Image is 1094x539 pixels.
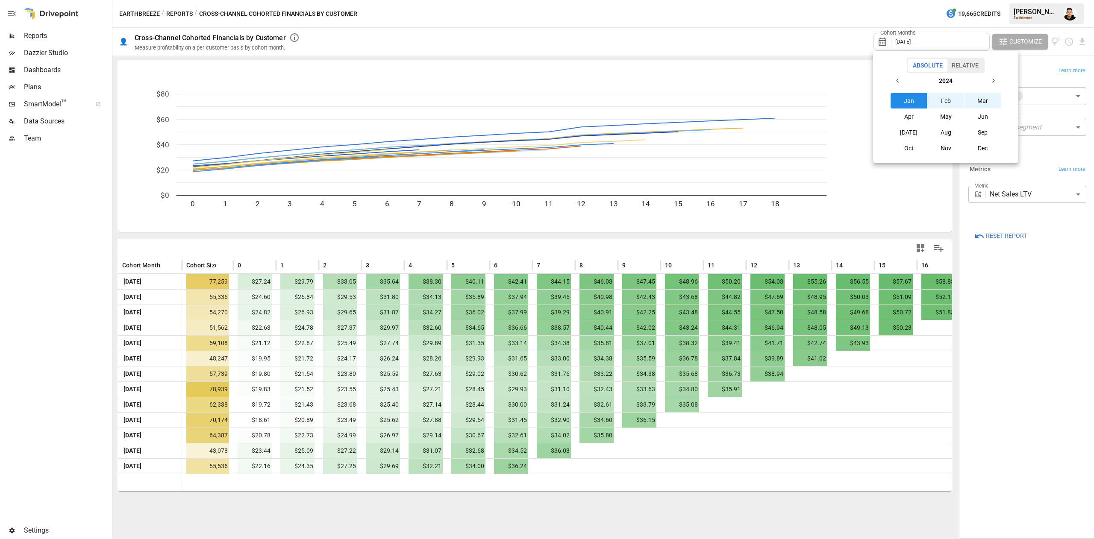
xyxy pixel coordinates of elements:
button: Relative [947,59,983,72]
button: Feb [927,93,964,108]
button: Sep [965,125,1001,140]
button: Mar [965,93,1001,108]
button: [DATE] [891,125,927,140]
button: Absolute [908,59,947,72]
button: Oct [891,141,927,156]
button: Nov [927,141,964,156]
button: Dec [965,141,1001,156]
button: Jun [965,109,1001,124]
button: Aug [927,125,964,140]
button: Apr [891,109,927,124]
button: Jan [891,93,927,108]
button: 2024 [906,73,985,88]
button: May [927,109,964,124]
